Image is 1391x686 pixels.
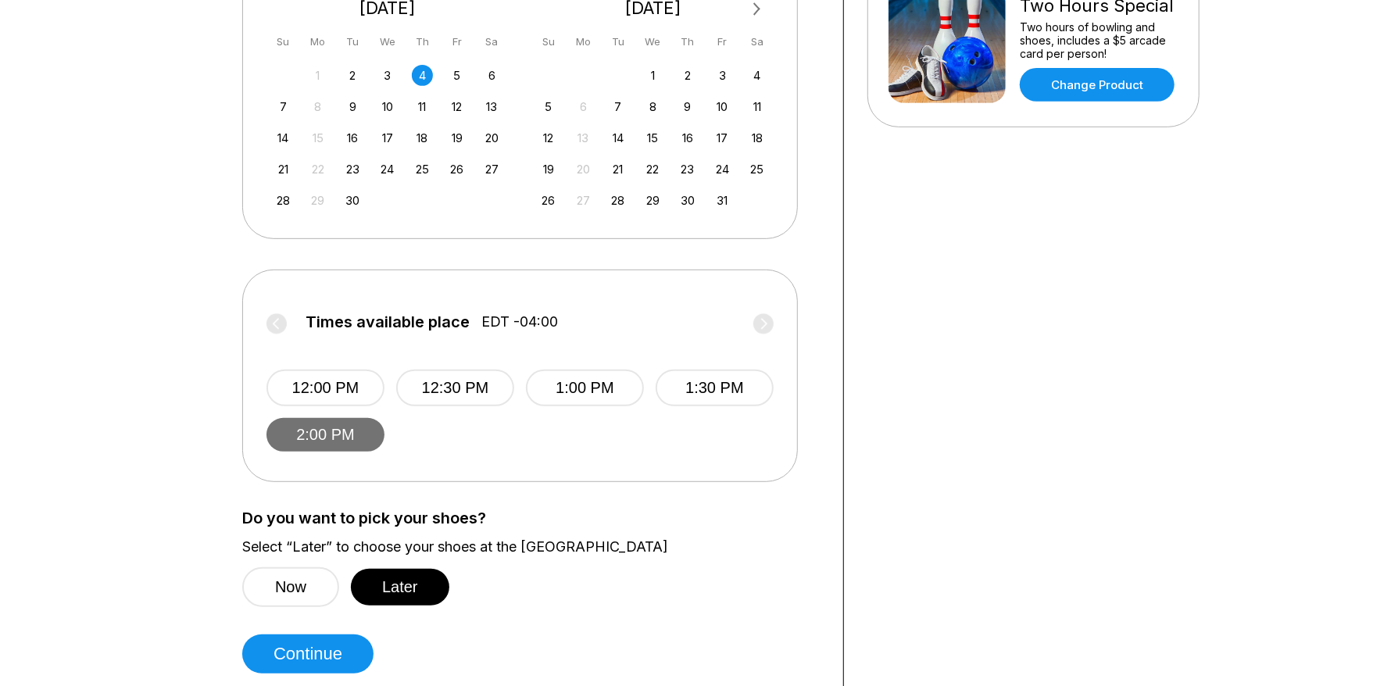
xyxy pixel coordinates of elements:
div: Choose Sunday, October 19th, 2025 [538,159,559,180]
div: Fr [446,31,467,52]
div: Choose Thursday, October 16th, 2025 [677,127,698,148]
div: Choose Tuesday, October 7th, 2025 [607,96,628,117]
div: Choose Sunday, September 7th, 2025 [273,96,294,117]
div: Choose Tuesday, September 9th, 2025 [342,96,363,117]
div: Choose Saturday, September 13th, 2025 [481,96,502,117]
div: Choose Thursday, September 25th, 2025 [412,159,433,180]
div: Choose Saturday, October 11th, 2025 [746,96,767,117]
div: Choose Wednesday, October 1st, 2025 [642,65,663,86]
div: Mo [307,31,328,52]
div: Choose Wednesday, October 15th, 2025 [642,127,663,148]
button: Continue [242,634,374,673]
div: Choose Tuesday, September 23rd, 2025 [342,159,363,180]
div: Choose Friday, October 10th, 2025 [712,96,733,117]
div: Sa [746,31,767,52]
div: Not available Monday, October 6th, 2025 [573,96,594,117]
div: Choose Thursday, October 30th, 2025 [677,190,698,211]
button: 12:00 PM [266,370,384,406]
div: Not available Monday, September 15th, 2025 [307,127,328,148]
button: 12:30 PM [396,370,514,406]
div: month 2025-10 [536,63,771,211]
div: Tu [607,31,628,52]
div: Not available Monday, September 29th, 2025 [307,190,328,211]
div: Choose Tuesday, October 28th, 2025 [607,190,628,211]
button: Later [351,569,449,606]
div: Not available Monday, September 1st, 2025 [307,65,328,86]
div: Choose Thursday, October 9th, 2025 [677,96,698,117]
div: Choose Sunday, October 26th, 2025 [538,190,559,211]
div: We [377,31,398,52]
div: Choose Friday, September 19th, 2025 [446,127,467,148]
span: EDT -04:00 [481,313,558,330]
button: 2:00 PM [266,418,384,452]
div: Choose Friday, October 17th, 2025 [712,127,733,148]
div: Choose Saturday, October 18th, 2025 [746,127,767,148]
div: Choose Sunday, September 21st, 2025 [273,159,294,180]
div: Choose Wednesday, October 29th, 2025 [642,190,663,211]
div: Choose Sunday, October 12th, 2025 [538,127,559,148]
div: Choose Thursday, September 11th, 2025 [412,96,433,117]
div: Choose Wednesday, September 3rd, 2025 [377,65,398,86]
div: Fr [712,31,733,52]
div: Choose Friday, October 3rd, 2025 [712,65,733,86]
div: Choose Tuesday, October 21st, 2025 [607,159,628,180]
div: month 2025-09 [270,63,505,211]
div: Choose Saturday, October 25th, 2025 [746,159,767,180]
div: Choose Friday, September 26th, 2025 [446,159,467,180]
label: Do you want to pick your shoes? [242,509,820,527]
button: 1:30 PM [656,370,774,406]
div: Choose Saturday, September 6th, 2025 [481,65,502,86]
div: Choose Tuesday, September 30th, 2025 [342,190,363,211]
div: Not available Monday, October 27th, 2025 [573,190,594,211]
div: Choose Friday, October 31st, 2025 [712,190,733,211]
label: Select “Later” to choose your shoes at the [GEOGRAPHIC_DATA] [242,538,820,556]
div: Choose Wednesday, September 17th, 2025 [377,127,398,148]
div: Choose Wednesday, September 24th, 2025 [377,159,398,180]
button: Now [242,567,339,607]
div: Choose Saturday, September 27th, 2025 [481,159,502,180]
div: Choose Thursday, October 23rd, 2025 [677,159,698,180]
div: Th [677,31,698,52]
div: Choose Tuesday, October 14th, 2025 [607,127,628,148]
div: Choose Sunday, September 28th, 2025 [273,190,294,211]
div: Tu [342,31,363,52]
div: Choose Tuesday, September 2nd, 2025 [342,65,363,86]
div: Choose Thursday, September 18th, 2025 [412,127,433,148]
button: 1:00 PM [526,370,644,406]
div: Sa [481,31,502,52]
span: Times available place [306,313,470,330]
div: Not available Monday, September 22nd, 2025 [307,159,328,180]
div: Choose Wednesday, October 8th, 2025 [642,96,663,117]
div: Choose Friday, September 12th, 2025 [446,96,467,117]
div: Not available Monday, October 13th, 2025 [573,127,594,148]
a: Change Product [1020,68,1175,102]
div: Th [412,31,433,52]
div: Choose Wednesday, October 22nd, 2025 [642,159,663,180]
div: Choose Friday, September 5th, 2025 [446,65,467,86]
div: Su [273,31,294,52]
div: We [642,31,663,52]
div: Two hours of bowling and shoes, includes a $5 arcade card per person! [1020,20,1178,60]
div: Not available Monday, September 8th, 2025 [307,96,328,117]
div: Choose Saturday, October 4th, 2025 [746,65,767,86]
div: Not available Monday, October 20th, 2025 [573,159,594,180]
div: Mo [573,31,594,52]
div: Choose Thursday, October 2nd, 2025 [677,65,698,86]
div: Choose Tuesday, September 16th, 2025 [342,127,363,148]
div: Su [538,31,559,52]
div: Choose Wednesday, September 10th, 2025 [377,96,398,117]
div: Choose Friday, October 24th, 2025 [712,159,733,180]
div: Choose Sunday, October 5th, 2025 [538,96,559,117]
div: Choose Sunday, September 14th, 2025 [273,127,294,148]
div: Choose Thursday, September 4th, 2025 [412,65,433,86]
div: Choose Saturday, September 20th, 2025 [481,127,502,148]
